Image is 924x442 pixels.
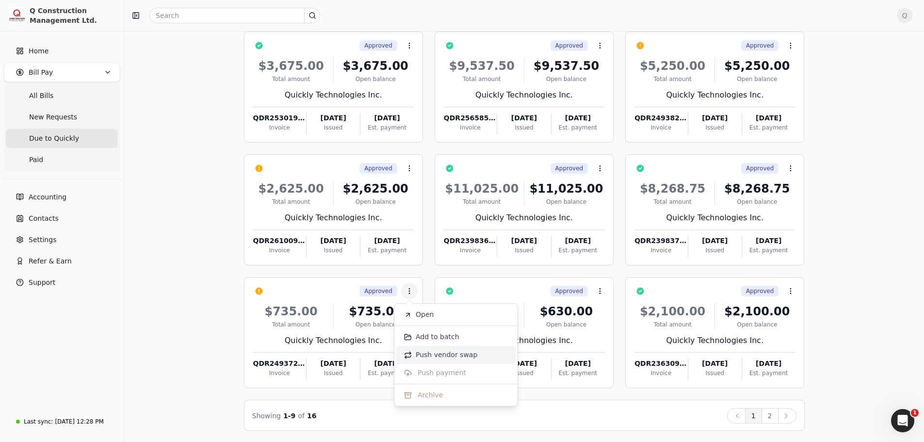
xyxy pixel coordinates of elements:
[688,123,742,132] div: Issued
[307,246,360,255] div: Issued
[416,350,477,360] span: Push vendor swap
[149,8,320,23] input: Search
[634,303,711,320] div: $2,100.00
[360,123,413,132] div: Est. payment
[307,369,360,377] div: Issued
[719,303,795,320] div: $2,100.00
[634,75,711,83] div: Total amount
[897,8,912,23] button: Q
[416,310,434,320] span: Open
[444,246,497,255] div: Invoice
[29,91,53,101] span: All Bills
[719,57,795,75] div: $5,250.00
[719,75,795,83] div: Open balance
[338,303,414,320] div: $735.00
[634,89,795,101] div: Quickly Technologies Inc.
[253,303,329,320] div: $735.00
[719,180,795,197] div: $8,268.75
[528,303,604,320] div: $630.00
[360,113,413,123] div: [DATE]
[253,180,329,197] div: $2,625.00
[252,412,281,420] span: Showing
[555,164,584,173] span: Approved
[745,408,762,424] button: 1
[444,335,604,346] div: Quickly Technologies Inc.
[551,359,604,369] div: [DATE]
[634,369,687,377] div: Invoice
[497,113,551,123] div: [DATE]
[634,180,711,197] div: $8,268.75
[497,246,551,255] div: Issued
[360,236,413,246] div: [DATE]
[338,75,414,83] div: Open balance
[634,246,687,255] div: Invoice
[497,369,551,377] div: Issued
[634,123,687,132] div: Invoice
[688,246,742,255] div: Issued
[253,236,306,246] div: QDR261009-0552
[688,113,742,123] div: [DATE]
[742,369,795,377] div: Est. payment
[253,246,306,255] div: Invoice
[307,359,360,369] div: [DATE]
[444,89,604,101] div: Quickly Technologies Inc.
[634,320,711,329] div: Total amount
[307,412,316,420] span: 16
[742,113,795,123] div: [DATE]
[29,235,56,245] span: Settings
[444,123,497,132] div: Invoice
[551,123,604,132] div: Est. payment
[444,212,604,224] div: Quickly Technologies Inc.
[360,246,413,255] div: Est. payment
[4,273,120,292] button: Support
[4,413,120,430] a: Last sync:[DATE] 12:28 PM
[364,41,392,50] span: Approved
[253,123,306,132] div: Invoice
[551,246,604,255] div: Est. payment
[891,409,914,432] iframe: Intercom live chat
[746,164,774,173] span: Approved
[444,303,520,320] div: $630.00
[4,230,120,249] a: Settings
[418,368,466,378] span: Push payment
[29,213,59,224] span: Contacts
[719,320,795,329] div: Open balance
[555,41,584,50] span: Approved
[416,332,459,342] span: Add to batch
[338,57,414,75] div: $3,675.00
[338,180,414,197] div: $2,625.00
[253,113,306,123] div: QDR253019-006
[497,123,551,132] div: Issued
[634,113,687,123] div: QDR249382-0546
[634,57,711,75] div: $5,250.00
[338,320,414,329] div: Open balance
[29,155,43,165] span: Paid
[253,359,306,369] div: QDR249372-0551
[444,75,520,83] div: Total amount
[719,197,795,206] div: Open balance
[29,67,53,78] span: Bill Pay
[528,75,604,83] div: Open balance
[528,320,604,329] div: Open balance
[30,6,115,25] div: Q Construction Management Ltd.
[29,46,49,56] span: Home
[528,57,604,75] div: $9,537.50
[444,236,497,246] div: QDR239836-14-1
[742,246,795,255] div: Est. payment
[742,123,795,132] div: Est. payment
[746,41,774,50] span: Approved
[298,412,305,420] span: of
[307,236,360,246] div: [DATE]
[746,287,774,295] span: Approved
[253,197,329,206] div: Total amount
[418,390,443,400] span: Archive
[634,335,795,346] div: Quickly Technologies Inc.
[555,287,584,295] span: Approved
[253,212,414,224] div: Quickly Technologies Inc.
[29,192,66,202] span: Accounting
[6,107,118,127] a: New Requests
[307,123,360,132] div: Issued
[338,197,414,206] div: Open balance
[634,212,795,224] div: Quickly Technologies Inc.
